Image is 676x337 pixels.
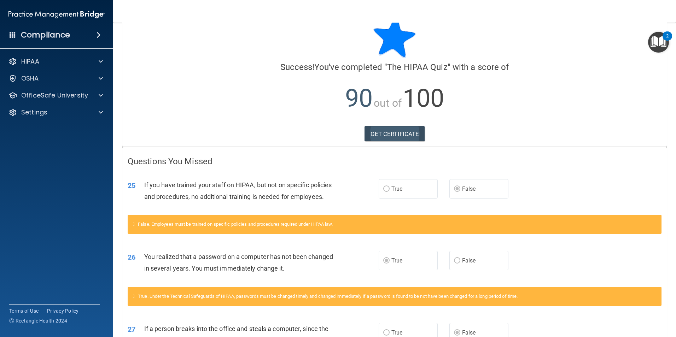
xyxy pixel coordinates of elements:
[365,126,425,142] a: GET CERTIFICATE
[391,185,402,192] span: True
[8,57,103,66] a: HIPAA
[128,157,662,166] h4: Questions You Missed
[387,62,447,72] span: The HIPAA Quiz
[374,97,402,109] span: out of
[280,62,315,72] span: Success!
[391,329,402,336] span: True
[21,108,47,117] p: Settings
[8,108,103,117] a: Settings
[373,16,416,58] img: blue-star-rounded.9d042014.png
[383,187,390,192] input: True
[128,181,135,190] span: 25
[47,307,79,314] a: Privacy Policy
[648,32,669,53] button: Open Resource Center, 2 new notifications
[144,181,332,200] span: If you have trained your staff on HIPAA, but not on specific policies and procedures, no addition...
[345,84,373,113] span: 90
[454,330,460,336] input: False
[8,74,103,83] a: OSHA
[462,257,476,264] span: False
[391,257,402,264] span: True
[8,91,103,100] a: OfficeSafe University
[462,185,476,192] span: False
[454,258,460,264] input: False
[383,258,390,264] input: True
[21,74,39,83] p: OSHA
[9,317,67,324] span: Ⓒ Rectangle Health 2024
[454,187,460,192] input: False
[9,307,39,314] a: Terms of Use
[128,63,662,72] h4: You've completed " " with a score of
[144,253,333,272] span: You realized that a password on a computer has not been changed in several years. You must immedi...
[21,57,39,66] p: HIPAA
[666,36,669,45] div: 2
[403,84,444,113] span: 100
[462,329,476,336] span: False
[138,294,518,299] span: True. Under the Technical Safeguards of HIPAA, passwords must be changed timely and changed immed...
[138,221,333,227] span: False. Employees must be trained on specific policies and procedures required under HIPAA law.
[21,30,70,40] h4: Compliance
[21,91,88,100] p: OfficeSafe University
[128,325,135,333] span: 27
[128,253,135,261] span: 26
[383,330,390,336] input: True
[8,7,105,22] img: PMB logo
